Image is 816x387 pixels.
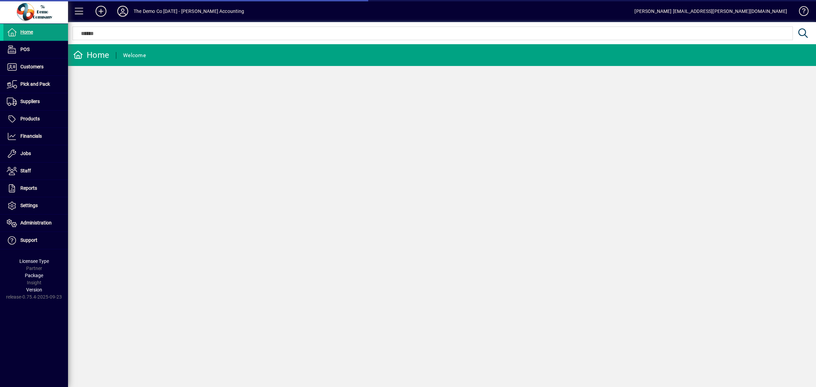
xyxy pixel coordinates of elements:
span: Suppliers [20,99,40,104]
a: Administration [3,215,68,232]
div: [PERSON_NAME] [EMAIL_ADDRESS][PERSON_NAME][DOMAIN_NAME] [634,6,787,17]
a: Customers [3,58,68,75]
a: Support [3,232,68,249]
span: Licensee Type [19,258,49,264]
span: Package [25,273,43,278]
span: POS [20,47,30,52]
a: Knowledge Base [794,1,808,23]
span: Home [20,29,33,35]
div: The Demo Co [DATE] - [PERSON_NAME] Accounting [134,6,244,17]
a: Financials [3,128,68,145]
span: Support [20,237,37,243]
span: Settings [20,203,38,208]
button: Add [90,5,112,17]
span: Reports [20,185,37,191]
div: Home [73,50,109,61]
span: Customers [20,64,44,69]
a: Reports [3,180,68,197]
a: Settings [3,197,68,214]
div: Welcome [123,50,146,61]
span: Jobs [20,151,31,156]
a: Pick and Pack [3,76,68,93]
a: Jobs [3,145,68,162]
span: Version [26,287,42,292]
span: Administration [20,220,52,225]
a: Suppliers [3,93,68,110]
span: Pick and Pack [20,81,50,87]
span: Financials [20,133,42,139]
button: Profile [112,5,134,17]
a: Products [3,111,68,128]
a: POS [3,41,68,58]
span: Staff [20,168,31,173]
span: Products [20,116,40,121]
a: Staff [3,163,68,180]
